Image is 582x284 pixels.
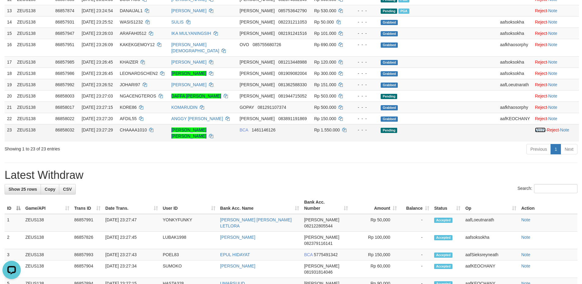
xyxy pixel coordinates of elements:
[82,82,113,87] span: [DATE] 23:26:52
[5,214,23,232] td: 1
[533,90,579,101] td: ·
[278,82,307,87] span: Copy 081362588330 to clipboard
[518,184,577,193] label: Search:
[15,113,53,124] td: ZEUS138
[5,101,15,113] td: 21
[55,42,74,47] span: 86857951
[103,260,160,278] td: [DATE] 23:27:34
[15,101,53,113] td: ZEUS138
[535,127,546,132] a: Verify
[278,94,307,98] span: Copy 081944715052 to clipboard
[59,184,76,194] a: CSV
[278,8,307,13] span: Copy 085753642790 to clipboard
[220,235,255,240] a: [PERSON_NAME]
[240,127,248,132] span: BCA
[5,16,15,28] td: 14
[314,116,336,121] span: Rp 150.000
[560,127,569,132] a: Note
[304,252,313,257] span: BCA
[82,127,113,132] span: [DATE] 23:27:29
[15,28,53,39] td: ZEUS138
[5,113,15,124] td: 22
[82,71,113,76] span: [DATE] 23:26:45
[55,94,74,98] span: 86858003
[253,42,281,47] span: Copy 085755680726 to clipboard
[55,127,74,132] span: 86858032
[314,94,336,98] span: Rp 503.000
[535,20,547,24] a: Reject
[434,264,452,269] span: Accepted
[381,42,398,48] span: Grabbed
[5,68,15,79] td: 18
[519,197,577,214] th: Action
[15,5,53,16] td: ZEUS138
[432,197,463,214] th: Status: activate to sort column ascending
[399,197,432,214] th: Balance: activate to sort column ascending
[535,42,547,47] a: Reject
[23,214,72,232] td: ZEUS138
[103,232,160,249] td: [DATE] 23:27:45
[278,20,307,24] span: Copy 082231211053 to clipboard
[535,94,547,98] a: Reject
[5,184,41,194] a: Show 25 rows
[240,82,275,87] span: [PERSON_NAME]
[314,60,336,65] span: Rp 120.000
[498,28,533,39] td: aafsoksokha
[171,71,207,76] a: [PERSON_NAME]
[171,31,211,36] a: IKA MULYANINGSIH
[463,232,519,249] td: aafsoksokha
[463,249,519,260] td: aafSieksreyneath
[171,94,221,98] a: DAFFA [PERSON_NAME]
[304,223,332,228] span: Copy 082122805544 to clipboard
[381,60,398,65] span: Grabbed
[5,169,577,181] h1: Latest Withdraw
[82,105,113,110] span: [DATE] 23:27:15
[498,39,533,56] td: aafkhaosorphy
[352,8,376,14] div: - - -
[120,105,137,110] span: KORE86
[534,184,577,193] input: Search:
[548,105,557,110] a: Note
[381,116,398,122] span: Grabbed
[304,264,339,268] span: [PERSON_NAME]
[551,144,561,154] a: 1
[314,31,336,36] span: Rp 101.000
[434,235,452,240] span: Accepted
[72,197,103,214] th: Trans ID: activate to sort column ascending
[218,197,302,214] th: Bank Acc. Name: activate to sort column ascending
[533,56,579,68] td: ·
[352,19,376,25] div: - - -
[171,60,207,65] a: [PERSON_NAME]
[533,124,579,142] td: · ·
[82,20,113,24] span: [DATE] 23:25:52
[352,104,376,110] div: - - -
[15,124,53,142] td: ZEUS138
[240,71,275,76] span: [PERSON_NAME]
[548,60,557,65] a: Note
[82,94,113,98] span: [DATE] 23:27:03
[533,28,579,39] td: ·
[15,90,53,101] td: ZEUS138
[72,249,103,260] td: 86857993
[240,8,275,13] span: [PERSON_NAME]
[434,253,452,258] span: Accepted
[220,217,292,228] a: [PERSON_NAME] [PERSON_NAME] LETLORA
[381,20,398,25] span: Grabbed
[352,30,376,36] div: - - -
[381,9,397,14] span: Pending
[399,214,432,232] td: -
[526,144,551,154] a: Previous
[350,197,399,214] th: Amount: activate to sort column ascending
[220,264,255,268] a: [PERSON_NAME]
[381,128,397,133] span: Pending
[350,260,399,278] td: Rp 60,000
[521,252,530,257] a: Note
[350,232,399,249] td: Rp 100,000
[463,260,519,278] td: aafKEOCHANY
[171,20,184,24] a: SULIS
[399,260,432,278] td: -
[72,214,103,232] td: 86857991
[548,31,557,36] a: Note
[5,56,15,68] td: 17
[278,31,307,36] span: Copy 082191241516 to clipboard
